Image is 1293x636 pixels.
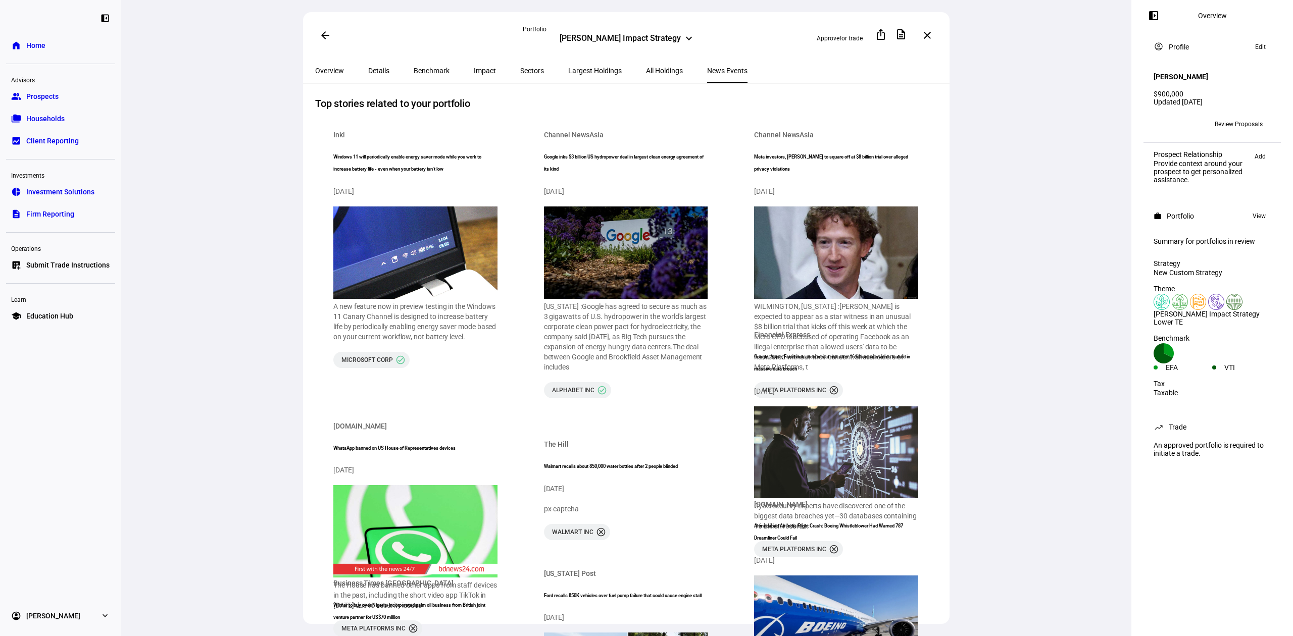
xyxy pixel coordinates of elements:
span: Top stories related to your portfolio [315,95,470,112]
button: Edit [1250,41,1271,53]
div: Learn [6,292,115,306]
div: VTI [1224,363,1271,372]
span: Review Proposals [1215,116,1263,132]
div: Prospect Relationship [1154,150,1250,158]
div: [DATE] [544,484,708,494]
span: JR [1158,121,1166,128]
span: Home [26,40,45,50]
span: Firm Reporting [26,209,74,219]
div: Taxable [1154,389,1271,397]
h6: Ahmedabad Air India Flight Crash: Boeing Whistleblower Had Warned 787 Dreamliner Could Fail [754,520,918,544]
div: [DATE] [754,186,918,196]
a: bid_landscapeClient Reporting [6,131,115,151]
span: for trade [839,35,863,42]
div: [DATE] [754,386,918,396]
div: Portfolio [523,25,730,33]
h6: Google, Apple, Facebook accounts at risk after 16 billion passwords leaked in massive data breach [754,351,918,375]
div: Inkl [333,130,345,140]
mat-icon: work [1154,212,1162,220]
div: Updated [DATE] [1154,98,1271,106]
img: AI-and-Cybersecurity_20250528043852.jpg [754,406,918,499]
h6: Wilmar to buy over Nigeria-incorporated palm oil business from British joint venture partner for ... [333,599,498,623]
section: [US_STATE] :Google has agreed to secure as much as 3 gigawatts of U.S. hydropower in the world's ... [544,301,708,372]
div: [US_STATE] Post [544,568,596,578]
h6: Walmart recalls about 850,000 water bottles after 2 people blinded [544,460,708,472]
eth-panel-overview-card-header: Profile [1154,41,1271,53]
eth-mat-symbol: home [11,40,21,50]
img: lgbtqJustice.colored.svg [1190,294,1206,310]
mat-icon: check_circle [395,355,406,365]
span: Benchmark [414,67,450,74]
div: Portfolio [1167,212,1194,220]
div: [DATE] [333,465,498,475]
div: An approved portfolio is required to initiate a trade. [1148,437,1277,461]
div: Trade [1169,423,1186,431]
h6: Windows 11 will periodically enable energy saver mode while you work to increase battery life - e... [333,151,498,175]
span: News Events [707,67,748,74]
div: Channel NewsAsia [754,130,814,140]
img: 2025-07-14t212059z_2_lynxmpel6d0fe_rtroptp_3_meta-platforms-privacy-trial.jpg [754,206,918,299]
div: $900,000 [1154,90,1271,98]
div: Channel NewsAsia [544,130,604,140]
eth-mat-symbol: school [11,311,21,321]
eth-panel-overview-card-header: Trade [1154,421,1271,433]
div: Profile [1169,43,1189,51]
div: Investments [6,168,115,182]
button: Add [1250,150,1271,163]
eth-mat-symbol: expand_more [100,611,110,621]
span: WALMART INC [552,528,593,536]
h6: Google inks $3 billion US hydropower deal in largest clean energy agreement of its kind [544,151,708,175]
a: folder_copyHouseholds [6,109,115,129]
span: Largest Holdings [568,67,622,74]
img: deforestation.colored.svg [1172,294,1188,310]
mat-icon: account_circle [1154,41,1164,51]
div: Advisors [6,72,115,86]
button: Approvefor trade [809,30,871,46]
div: [DATE] [754,555,918,565]
span: Client Reporting [26,136,79,146]
section: A new feature now in preview testing in the Windows 11 Canary Channel is designed to increase bat... [333,301,498,342]
span: Submit Trade Instructions [26,260,110,270]
span: Investment Solutions [26,187,94,197]
mat-icon: trending_up [1154,422,1164,432]
eth-mat-symbol: group [11,91,21,101]
h6: Meta investors, [PERSON_NAME] to square off at $8 billion trial over alleged privacy violations [754,151,918,175]
a: descriptionFirm Reporting [6,204,115,224]
span: View [1253,210,1266,222]
div: Summary for portfolios in review [1154,237,1271,245]
eth-mat-symbol: account_circle [11,611,21,621]
div: New Custom Strategy [1154,269,1271,277]
span: Prospects [26,91,59,101]
div: Operations [6,241,115,255]
div: [PERSON_NAME] Impact Strategy Lower TE [1154,310,1271,326]
eth-mat-symbol: folder_copy [11,114,21,124]
section: px-captcha [544,504,708,514]
mat-icon: description [895,28,907,40]
span: Impact [474,67,496,74]
div: [DATE] [544,186,708,196]
eth-panel-overview-card-header: Portfolio [1154,210,1271,222]
img: climateChange.colored.svg [1154,294,1170,310]
div: [DOMAIN_NAME] [754,499,808,509]
div: EFA [1166,363,1212,372]
h4: [PERSON_NAME] [1154,73,1208,81]
span: MICROSOFT CORP [341,356,393,364]
mat-icon: keyboard_arrow_down [683,32,695,44]
mat-icon: close [921,29,933,41]
button: View [1248,210,1271,222]
div: Theme [1154,285,1271,293]
div: [DATE] [544,612,708,622]
div: Strategy [1154,259,1271,268]
span: Sectors [520,67,544,74]
div: Business Times [GEOGRAPHIC_DATA] [333,578,454,588]
eth-mat-symbol: left_panel_close [100,13,110,23]
span: All Holdings [646,67,683,74]
a: groupProspects [6,86,115,107]
mat-icon: cancel [596,527,606,537]
eth-mat-symbol: list_alt_add [11,260,21,270]
span: Edit [1255,41,1266,53]
mat-icon: check_circle [597,385,607,395]
div: Provide context around your prospect to get personalized assistance. [1154,160,1250,184]
div: [DATE] [333,186,498,196]
span: ALPHABET INC [552,386,594,394]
